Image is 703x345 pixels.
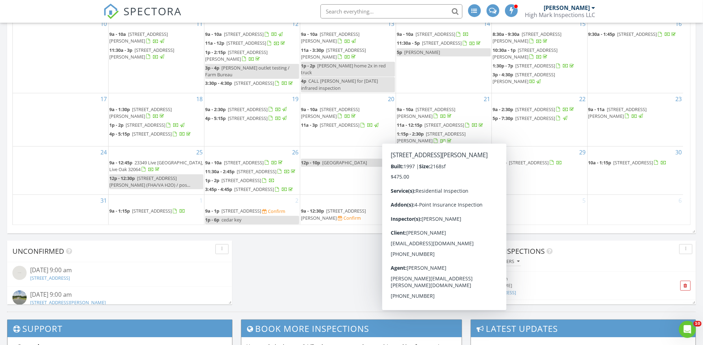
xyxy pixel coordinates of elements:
[237,168,276,175] span: [STREET_ADDRESS]
[390,195,396,206] a: Go to September 3, 2025
[109,30,203,45] a: 9a - 10a [STREET_ADDRESS][PERSON_NAME]
[204,146,300,195] td: Go to August 26, 2025
[493,115,569,121] a: 5p - 7:30p [STREET_ADDRESS]
[13,146,109,195] td: Go to August 24, 2025
[588,159,667,166] a: 10a - 1:15p [STREET_ADDRESS]
[205,49,268,62] span: [STREET_ADDRESS][PERSON_NAME]
[588,31,615,37] span: 9:30a - 1:45p
[493,71,513,78] span: 3p - 4:30p
[493,47,558,60] a: 10:30a - 1p [STREET_ADDRESS][PERSON_NAME]
[234,186,274,192] span: [STREET_ADDRESS]
[587,93,683,146] td: Go to August 23, 2025
[109,122,123,128] span: 1p - 2p
[397,159,491,174] a: 9a - 3:15p [STREET_ADDRESS][PERSON_NAME]
[588,159,682,167] a: 10a - 1:15p [STREET_ADDRESS]
[198,195,204,206] a: Go to September 1, 2025
[301,121,395,130] a: 11a - 3p [STREET_ADDRESS]
[205,168,297,175] a: 11:30a - 2:45p [STREET_ADDRESS]
[493,46,587,61] a: 10:30a - 1p [STREET_ADDRESS][PERSON_NAME]
[300,18,396,93] td: Go to August 13, 2025
[397,106,413,113] span: 9a - 10a
[493,71,555,84] span: [STREET_ADDRESS][PERSON_NAME]
[300,93,396,146] td: Go to August 20, 2025
[103,10,182,24] a: SPECTORA
[109,121,203,130] a: 1p - 2p [STREET_ADDRESS]
[301,105,395,121] a: 9a - 10a [STREET_ADDRESS][PERSON_NAME]
[491,93,587,146] td: Go to August 22, 2025
[617,31,657,37] span: [STREET_ADDRESS]
[109,106,130,113] span: 9a - 1:30p
[30,275,70,281] a: [STREET_ADDRESS]
[491,18,587,93] td: Go to August 15, 2025
[301,208,324,214] span: 9a - 12:30p
[205,208,262,214] a: 9a - 1p [STREET_ADDRESS]
[588,31,677,37] a: 9:30a - 1:45p [STREET_ADDRESS]
[109,47,174,60] a: 11:30a - 3p [STREET_ADDRESS][PERSON_NAME]
[476,246,545,256] span: Draft Inspections
[109,106,172,119] span: [STREET_ADDRESS][PERSON_NAME]
[422,40,462,46] span: [STREET_ADDRESS]
[12,266,27,280] img: streetview
[588,106,647,119] a: 9a - 11a [STREET_ADDRESS][PERSON_NAME]
[224,31,264,37] span: [STREET_ADDRESS]
[674,18,683,29] a: Go to August 16, 2025
[226,40,266,46] span: [STREET_ADDRESS]
[291,93,300,105] a: Go to August 19, 2025
[205,217,219,223] span: 1p - 6p
[103,4,119,19] img: The Best Home Inspection Software - Spectora
[99,147,108,158] a: Go to August 24, 2025
[320,4,462,18] input: Search everything...
[205,80,232,86] span: 3:30p - 4:30p
[493,71,587,86] a: 3p - 4:30p [STREET_ADDRESS][PERSON_NAME]
[109,159,203,174] a: 9a - 12:45p 23349 Live [GEOGRAPHIC_DATA], Live Oak 32064
[301,47,366,60] span: [STREET_ADDRESS][PERSON_NAME]
[205,31,222,37] span: 9a - 10a
[300,195,396,225] td: Go to September 3, 2025
[204,18,300,93] td: Go to August 12, 2025
[205,159,222,166] span: 9a - 10a
[109,93,204,146] td: Go to August 18, 2025
[13,93,109,146] td: Go to August 17, 2025
[205,65,290,78] span: [PERSON_NAME] outlet testing / Farm Bureau
[99,93,108,105] a: Go to August 17, 2025
[397,131,466,144] span: [STREET_ADDRESS][PERSON_NAME]
[109,47,132,53] span: 11:30a - 3p
[234,80,274,86] span: [STREET_ADDRESS]
[614,159,653,166] span: [STREET_ADDRESS]
[397,31,413,37] span: 9a - 10a
[205,105,299,114] a: 9a - 2:30p [STREET_ADDRESS]
[578,18,587,29] a: Go to August 15, 2025
[109,131,130,137] span: 4p - 5:15p
[204,93,300,146] td: Go to August 19, 2025
[109,159,203,172] a: 9a - 12:45p 23349 Live [GEOGRAPHIC_DATA], Live Oak 32064
[493,71,555,84] a: 3p - 4:30p [STREET_ADDRESS][PERSON_NAME]
[493,114,587,123] a: 5p - 7:30p [STREET_ADDRESS]
[205,30,299,39] a: 9a - 10a [STREET_ADDRESS]
[109,130,203,138] a: 4p - 5:15p [STREET_ADDRESS]
[493,62,513,69] span: 1:30p - 7p
[30,266,209,275] div: [DATE] 9:00 am
[397,49,402,55] span: 5p
[588,106,605,113] span: 9a - 11a
[109,208,185,214] a: 9a - 1:15p [STREET_ADDRESS]
[12,290,27,305] img: streetview
[204,195,300,225] td: Go to September 2, 2025
[301,46,395,61] a: 11a - 3:30p [STREET_ADDRESS][PERSON_NAME]
[515,106,555,113] span: [STREET_ADDRESS]
[588,30,682,39] a: 9:30a - 1:45p [STREET_ADDRESS]
[205,49,268,62] a: 1p - 2:15p [STREET_ADDRESS][PERSON_NAME]
[509,159,549,166] span: [STREET_ADDRESS]
[493,105,587,114] a: 9a - 2:30p [STREET_ADDRESS]
[109,105,203,121] a: 9a - 1:30p [STREET_ADDRESS][PERSON_NAME]
[588,159,611,166] span: 10a - 1:15p
[301,30,395,45] a: 9a - 10a [STREET_ADDRESS][PERSON_NAME]
[397,121,491,130] a: 11a - 12:15p [STREET_ADDRESS]
[493,106,575,113] a: 9a - 2:30p [STREET_ADDRESS]
[397,40,482,46] a: 11:30a - 5p [STREET_ADDRESS]
[126,122,165,128] span: [STREET_ADDRESS]
[205,48,299,64] a: 1p - 2:15p [STREET_ADDRESS][PERSON_NAME]
[544,4,590,11] div: [PERSON_NAME]
[221,217,241,223] span: cedar key
[482,18,491,29] a: Go to August 14, 2025
[322,159,367,166] span: [GEOGRAPHIC_DATA]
